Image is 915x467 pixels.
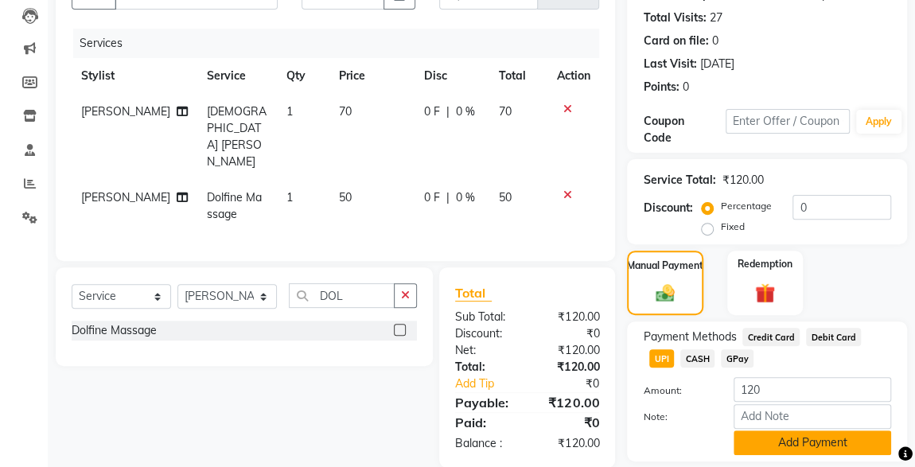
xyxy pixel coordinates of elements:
[547,58,599,94] th: Action
[680,349,714,368] span: CASH
[682,79,688,95] div: 0
[528,359,612,376] div: ₹120.00
[72,322,157,339] div: Dolfine Massage
[446,103,450,120] span: |
[720,199,771,213] label: Percentage
[631,383,722,398] label: Amount:
[443,435,528,452] div: Balance :
[286,190,293,204] span: 1
[734,404,891,429] input: Add Note
[643,33,708,49] div: Card on file:
[443,342,528,359] div: Net:
[699,56,734,72] div: [DATE]
[722,172,763,189] div: ₹120.00
[339,104,352,119] span: 70
[643,79,679,95] div: Points:
[81,190,170,204] span: [PERSON_NAME]
[742,328,800,346] span: Credit Card
[489,58,547,94] th: Total
[720,220,744,234] label: Fixed
[709,10,722,26] div: 27
[734,430,891,455] button: Add Payment
[443,325,528,342] div: Discount:
[197,58,277,94] th: Service
[721,349,753,368] span: GPay
[289,283,395,308] input: Search or Scan
[528,309,612,325] div: ₹120.00
[649,349,674,368] span: UPI
[424,103,440,120] span: 0 F
[631,410,722,424] label: Note:
[456,103,475,120] span: 0 %
[499,190,512,204] span: 50
[528,435,612,452] div: ₹120.00
[415,58,489,94] th: Disc
[207,190,262,221] span: Dolfine Massage
[749,281,782,306] img: _gift.svg
[643,113,726,146] div: Coupon Code
[424,189,440,206] span: 0 F
[286,104,293,119] span: 1
[443,376,541,392] a: Add Tip
[528,413,612,432] div: ₹0
[443,413,528,432] div: Paid:
[738,257,792,271] label: Redemption
[528,393,612,412] div: ₹120.00
[627,259,703,273] label: Manual Payment
[499,104,512,119] span: 70
[443,309,528,325] div: Sub Total:
[528,342,612,359] div: ₹120.00
[726,109,850,134] input: Enter Offer / Coupon Code
[643,329,736,345] span: Payment Methods
[339,190,352,204] span: 50
[643,200,692,216] div: Discount:
[207,104,267,169] span: [DEMOGRAPHIC_DATA] [PERSON_NAME]
[455,285,492,302] span: Total
[643,10,706,26] div: Total Visits:
[541,376,611,392] div: ₹0
[650,282,681,304] img: _cash.svg
[81,104,170,119] span: [PERSON_NAME]
[856,110,901,134] button: Apply
[443,393,528,412] div: Payable:
[443,359,528,376] div: Total:
[277,58,329,94] th: Qty
[72,58,197,94] th: Stylist
[806,328,861,346] span: Debit Card
[643,56,696,72] div: Last Visit:
[456,189,475,206] span: 0 %
[446,189,450,206] span: |
[711,33,718,49] div: 0
[73,29,611,58] div: Services
[734,377,891,402] input: Amount
[643,172,715,189] div: Service Total:
[528,325,612,342] div: ₹0
[329,58,415,94] th: Price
